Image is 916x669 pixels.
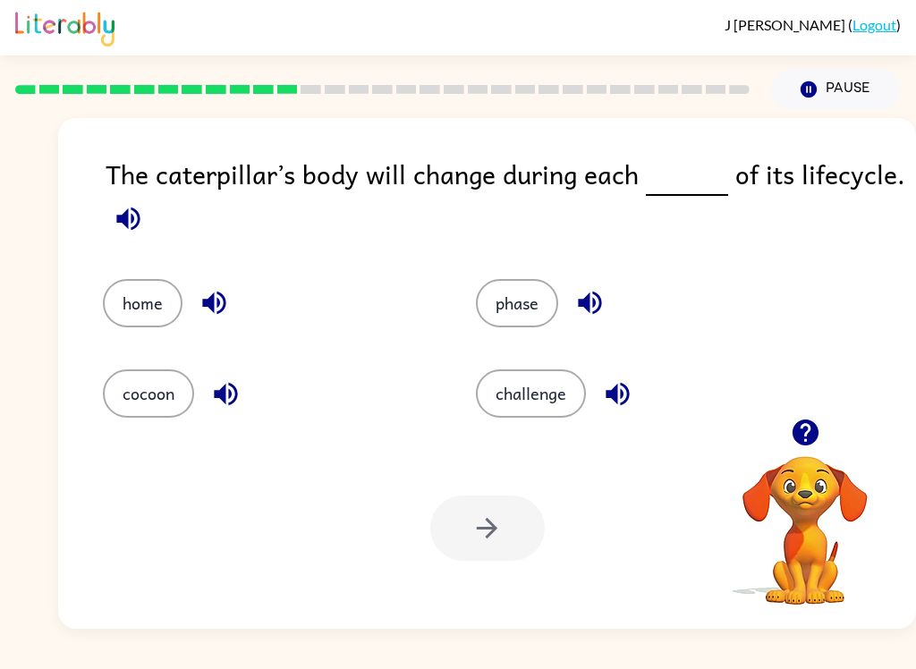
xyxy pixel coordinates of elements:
[476,369,586,418] button: challenge
[771,69,901,110] button: Pause
[716,428,895,607] video: Your browser must support playing .mp4 files to use Literably. Please try using another browser.
[15,7,114,47] img: Literably
[725,16,848,33] span: J [PERSON_NAME]
[725,16,901,33] div: ( )
[103,279,182,327] button: home
[852,16,896,33] a: Logout
[476,279,558,327] button: phase
[103,369,194,418] button: cocoon
[106,154,916,243] div: The caterpillar’s body will change during each of its lifecycle.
